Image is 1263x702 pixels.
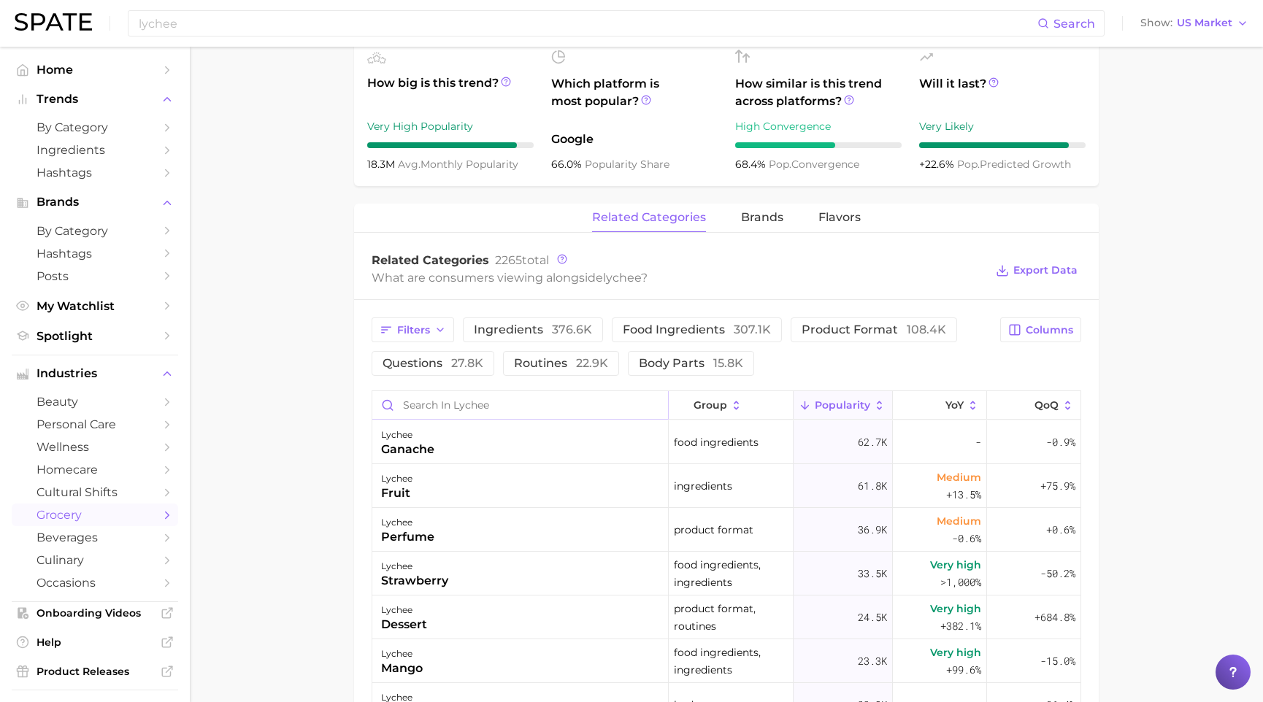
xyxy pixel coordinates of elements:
a: wellness [12,436,178,458]
span: QoQ [1034,399,1059,411]
a: personal care [12,413,178,436]
span: 15.8k [713,356,743,370]
button: lycheedessertproduct format, routines24.5kVery high+382.1%+684.8% [372,595,1080,639]
span: Will it last? [919,75,1086,110]
a: occasions [12,571,178,594]
div: High Convergence [735,117,902,135]
span: food ingredients, ingredients [674,644,787,679]
span: -50.2% [1040,565,1075,582]
span: Hashtags [37,247,153,261]
span: 62.7k [858,433,887,451]
a: Home [12,58,178,81]
div: lychee [381,645,423,663]
span: Very high [930,556,981,574]
button: YoY [893,391,987,420]
span: monthly popularity [398,158,518,171]
span: Posts [37,269,153,283]
span: -0.6% [952,530,981,547]
span: +382.1% [940,617,981,635]
input: Search in lychee [372,391,668,419]
span: Filters [397,324,430,336]
span: beauty [37,395,153,409]
img: SPATE [15,13,92,31]
span: food ingredients, ingredients [674,556,787,591]
span: How big is this trend? [367,74,534,110]
a: beauty [12,390,178,413]
span: Very high [930,600,981,617]
div: fruit [381,485,412,502]
div: Very Likely [919,117,1086,135]
abbr: average [398,158,421,171]
span: Related Categories [372,253,489,267]
a: Spotlight [12,325,178,347]
span: related categories [592,211,706,224]
span: popularity share [585,158,669,171]
span: -15.0% [1040,652,1075,670]
span: product format [802,324,946,336]
span: Export Data [1013,264,1078,277]
abbr: popularity index [769,158,791,171]
span: -0.9% [1046,433,1075,451]
div: 9 / 10 [367,142,534,148]
span: 2265 [495,253,522,267]
div: lychee [381,426,434,444]
span: culinary [37,553,153,567]
button: lycheefruitingredients61.8kMedium+13.5%+75.9% [372,464,1080,508]
span: 66.0% [551,158,585,171]
span: predicted growth [957,158,1071,171]
div: strawberry [381,572,448,590]
span: Trends [37,93,153,106]
a: Hashtags [12,161,178,184]
span: 61.8k [858,477,887,495]
span: lychee [603,271,641,285]
button: Brands [12,191,178,213]
span: food ingredients [674,433,759,451]
a: homecare [12,458,178,481]
a: grocery [12,504,178,526]
div: 9 / 10 [919,142,1086,148]
button: group [669,391,793,420]
span: ingredients [474,324,592,336]
a: Hashtags [12,242,178,265]
div: perfume [381,528,434,546]
span: questions [383,358,483,369]
span: Home [37,63,153,77]
span: Show [1140,19,1172,27]
button: lycheeperfumeproduct format36.9kMedium-0.6%+0.6% [372,508,1080,552]
span: beverages [37,531,153,544]
input: Search here for a brand, industry, or ingredient [137,11,1037,36]
button: lycheemangofood ingredients, ingredients23.3kVery high+99.6%-15.0% [372,639,1080,683]
span: Brands [37,196,153,209]
button: Trends [12,88,178,110]
button: Industries [12,363,178,385]
span: Columns [1026,324,1073,336]
span: Very high [930,644,981,661]
div: ganache [381,441,434,458]
span: Product Releases [37,665,153,678]
span: 22.9k [576,356,608,370]
span: Onboarding Videos [37,606,153,620]
span: - [975,433,981,451]
span: cultural shifts [37,485,153,499]
button: lycheestrawberryfood ingredients, ingredients33.5kVery high>1,000%-50.2% [372,552,1080,595]
div: lychee [381,601,427,619]
span: How similar is this trend across platforms? [735,75,902,110]
span: occasions [37,576,153,590]
span: personal care [37,417,153,431]
span: body parts [639,358,743,369]
span: Industries [37,367,153,380]
span: grocery [37,508,153,522]
span: product format [674,521,753,539]
span: My Watchlist [37,299,153,313]
span: food ingredients [623,324,771,336]
span: US Market [1177,19,1232,27]
span: 36.9k [858,521,887,539]
button: Export Data [992,261,1081,281]
span: 307.1k [734,323,771,336]
span: 27.8k [451,356,483,370]
div: Very High Popularity [367,117,534,135]
div: What are consumers viewing alongside ? [372,268,985,288]
span: group [694,399,727,411]
button: lycheeganachefood ingredients62.7k--0.9% [372,420,1080,464]
span: wellness [37,440,153,454]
